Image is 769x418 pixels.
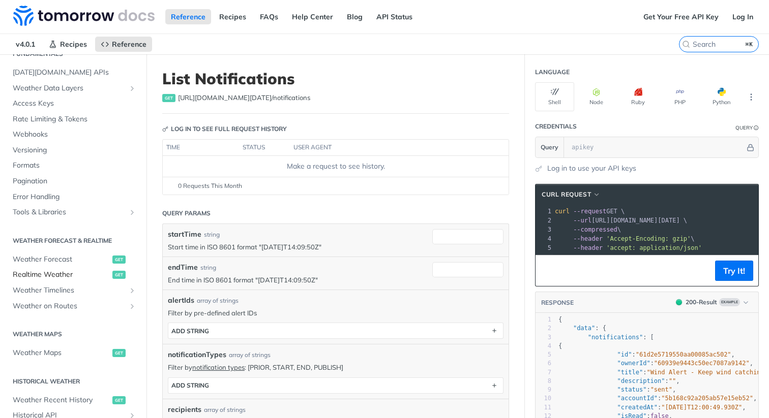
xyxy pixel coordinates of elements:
div: 10 [536,394,551,403]
button: Shell [535,82,574,111]
span: Weather on Routes [13,301,126,311]
span: "accountId" [617,395,658,402]
a: Weather Forecastget [8,252,139,267]
kbd: ⌘K [743,39,756,49]
span: \ [555,226,621,233]
div: Query [735,124,753,132]
button: Copy to clipboard [541,263,555,278]
span: --header [573,244,603,251]
div: ADD string [171,381,209,389]
span: get [112,396,126,404]
span: Query [541,143,558,152]
a: Weather Mapsget [8,345,139,361]
span: { [558,342,562,349]
span: --compressed [573,226,617,233]
div: 8 [536,377,551,385]
a: Weather Recent Historyget [8,393,139,408]
span: get [112,349,126,357]
div: Language [535,68,570,77]
span: "notifications" [588,334,643,341]
span: : [ [558,334,654,341]
a: Log In [727,9,759,24]
img: Tomorrow.io Weather API Docs [13,6,155,26]
span: : , [558,360,753,367]
a: Weather on RoutesShow subpages for Weather on Routes [8,299,139,314]
h1: List Notifications [162,70,509,88]
i: Information [754,125,759,131]
a: FAQs [254,9,284,24]
span: { [558,316,562,323]
span: "title" [617,369,643,376]
button: Python [702,82,741,111]
div: 4 [536,234,553,243]
a: Recipes [43,37,93,52]
span: : , [558,395,757,402]
button: Try It! [715,261,753,281]
span: : , [558,351,735,358]
div: 9 [536,385,551,394]
p: End time in ISO 8601 format "[DATE]T14:09:50Z" [168,275,427,284]
span: alertIds [168,295,194,306]
button: 200200-ResultExample [671,297,753,307]
a: Pagination [8,174,139,189]
div: QueryInformation [735,124,759,132]
a: Access Keys [8,96,139,111]
a: Get Your Free API Key [638,9,724,24]
span: cURL Request [542,190,591,199]
span: "sent" [650,386,672,393]
span: get [112,271,126,279]
a: Error Handling [8,189,139,205]
div: Query Params [162,209,211,218]
div: 2 [536,324,551,333]
h2: Weather Maps [8,330,139,339]
div: Make a request to see history. [167,161,505,172]
div: Credentials [535,122,577,131]
div: 1 [536,207,553,216]
span: "description" [617,377,665,384]
span: Example [719,298,740,306]
span: "createdAt" [617,404,658,411]
span: 'accept: application/json' [606,244,702,251]
span: Tools & Libraries [13,207,126,217]
span: get [162,94,175,102]
a: Reference [95,37,152,52]
span: v4.0.1 [10,37,41,52]
span: [URL][DOMAIN_NAME][DATE] \ [555,217,687,224]
svg: More ellipsis [747,92,756,102]
span: \ [555,235,695,242]
span: Recipes [60,40,87,49]
th: status [239,140,290,156]
div: 200 - Result [686,298,717,307]
a: API Status [371,9,418,24]
a: Versioning [8,143,139,158]
th: time [163,140,239,156]
div: Log in to see full request history [162,124,287,134]
div: 3 [536,225,553,234]
div: 11 [536,403,551,412]
h2: Historical Weather [8,377,139,386]
div: 6 [536,359,551,368]
div: array of strings [229,350,271,360]
span: "status" [617,386,647,393]
p: Filter by pre-defined alert IDs [168,308,504,317]
span: : { [558,325,606,332]
button: More Languages [744,89,759,105]
a: Blog [341,9,368,24]
div: 7 [536,368,551,377]
button: Node [577,82,616,111]
label: endTime [168,262,198,273]
span: Versioning [13,145,136,155]
div: string [200,263,216,272]
span: recipients [168,404,201,415]
button: RESPONSE [541,298,574,308]
span: 'Accept-Encoding: gzip' [606,235,691,242]
button: cURL Request [538,189,604,200]
span: Weather Data Layers [13,83,126,93]
span: Reference [112,40,146,49]
span: Weather Maps [13,348,110,358]
a: Formats [8,158,139,173]
span: --request [573,208,606,215]
div: 4 [536,342,551,350]
a: Weather Data LayersShow subpages for Weather Data Layers [8,81,139,96]
span: --url [573,217,591,224]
